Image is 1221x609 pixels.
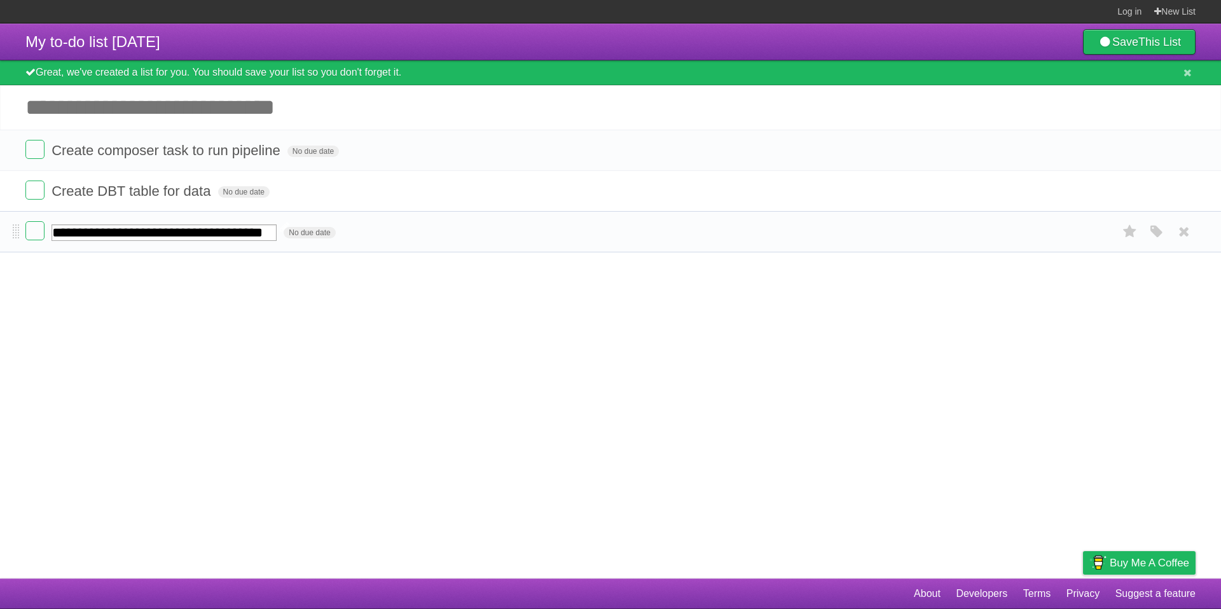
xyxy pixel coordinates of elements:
[218,186,270,198] span: No due date
[1118,140,1142,161] label: Star task
[1138,36,1181,48] b: This List
[52,183,214,199] span: Create DBT table for data
[1115,582,1196,606] a: Suggest a feature
[284,227,335,238] span: No due date
[1118,221,1142,242] label: Star task
[25,33,160,50] span: My to-do list [DATE]
[1083,551,1196,575] a: Buy me a coffee
[25,181,45,200] label: Done
[956,582,1007,606] a: Developers
[25,140,45,159] label: Done
[25,221,45,240] label: Done
[1089,552,1107,573] img: Buy me a coffee
[1066,582,1100,606] a: Privacy
[1110,552,1189,574] span: Buy me a coffee
[52,142,284,158] span: Create composer task to run pipeline
[1118,181,1142,202] label: Star task
[287,146,339,157] span: No due date
[1023,582,1051,606] a: Terms
[914,582,941,606] a: About
[1083,29,1196,55] a: SaveThis List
